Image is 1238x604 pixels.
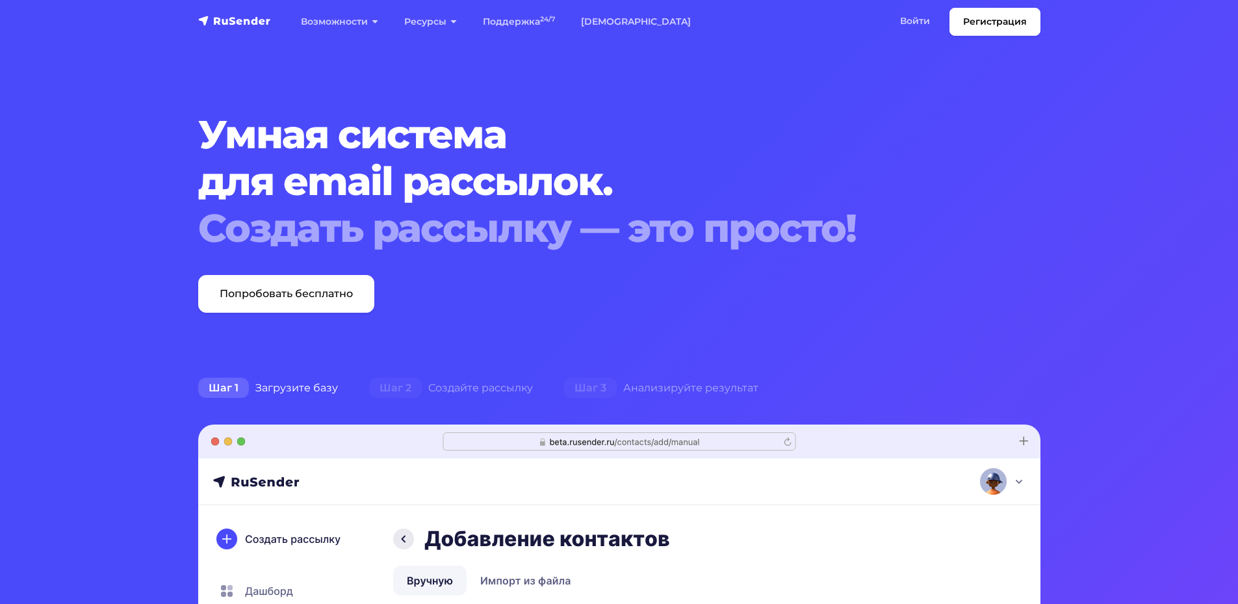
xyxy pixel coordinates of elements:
img: RuSender [198,14,271,27]
div: Загрузите базу [183,375,354,401]
a: Поддержка24/7 [470,8,568,35]
div: Создайте рассылку [354,375,548,401]
a: Попробовать бесплатно [198,275,374,313]
a: Возможности [288,8,391,35]
span: Шаг 1 [198,378,249,399]
div: Создать рассылку — это просто! [198,205,969,252]
div: Анализируйте результат [548,375,774,401]
span: Шаг 2 [369,378,422,399]
a: Регистрация [949,8,1040,36]
a: [DEMOGRAPHIC_DATA] [568,8,704,35]
a: Ресурсы [391,8,470,35]
a: Войти [887,8,943,34]
span: Шаг 3 [564,378,617,399]
sup: 24/7 [540,15,555,23]
h1: Умная система для email рассылок. [198,111,969,252]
